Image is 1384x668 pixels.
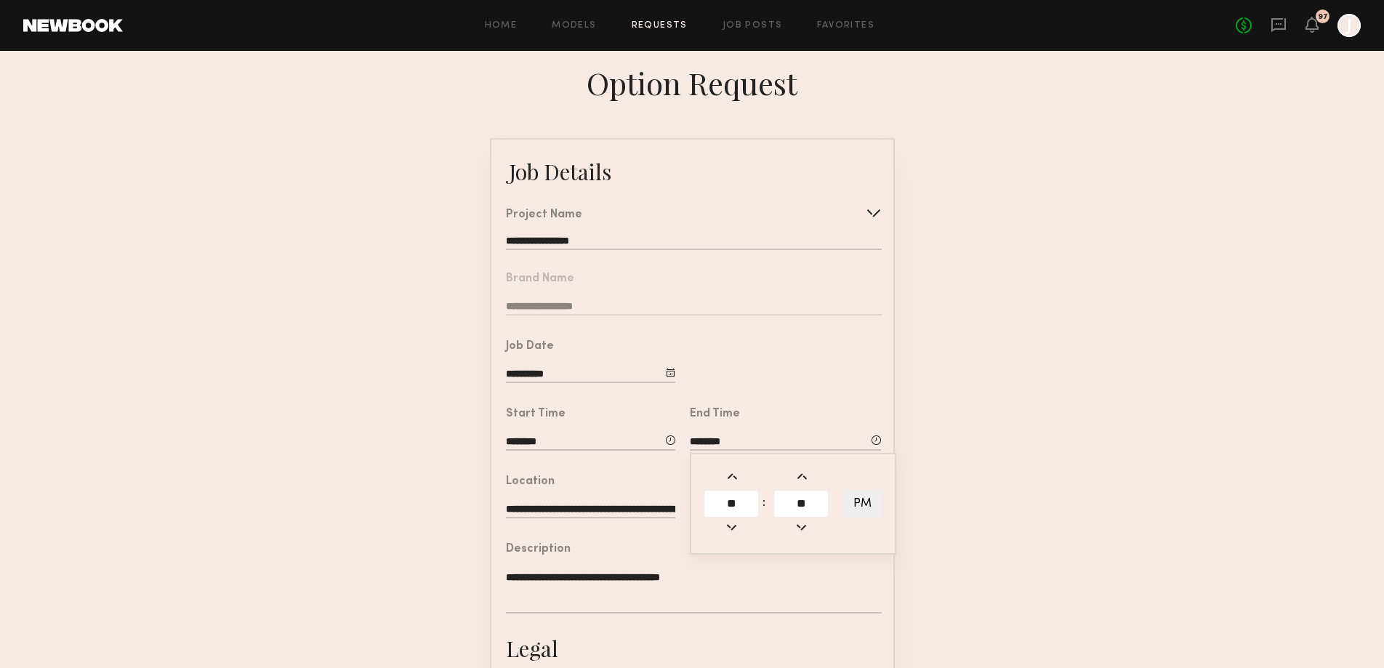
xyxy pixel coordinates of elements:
div: Start Time [506,409,566,420]
div: Job Details [509,157,611,186]
div: 97 [1318,13,1328,21]
div: Location [506,476,555,488]
a: Models [552,21,596,31]
a: Home [485,21,518,31]
a: J [1337,14,1361,37]
div: End Time [690,409,740,420]
div: Description [506,544,571,555]
a: Requests [632,21,688,31]
a: Job Posts [723,21,783,31]
div: Option Request [587,63,797,103]
a: Favorites [817,21,874,31]
td: : [762,489,772,518]
div: Project Name [506,209,582,221]
button: PM [844,490,881,518]
div: Legal [506,634,558,663]
div: Job Date [506,341,554,353]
